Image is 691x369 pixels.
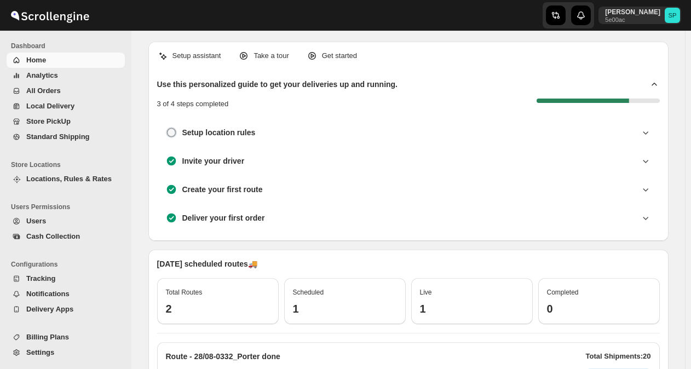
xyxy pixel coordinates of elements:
[26,56,46,64] span: Home
[547,289,579,296] span: Completed
[26,305,73,313] span: Delivery Apps
[26,117,71,125] span: Store PickUp
[420,302,524,315] h3: 1
[166,351,280,362] h2: Route - 28/08-0332_Porter done
[598,7,681,24] button: User menu
[26,217,46,225] span: Users
[26,348,54,356] span: Settings
[586,351,651,362] p: Total Shipments: 20
[7,68,125,83] button: Analytics
[669,12,677,19] text: SP
[172,50,221,61] p: Setup assistant
[26,333,69,341] span: Billing Plans
[26,71,58,79] span: Analytics
[7,345,125,360] button: Settings
[11,260,126,269] span: Configurations
[605,16,660,23] p: 5e00ac
[157,79,398,90] h2: Use this personalized guide to get your deliveries up and running.
[26,175,112,183] span: Locations, Rules & Rates
[7,271,125,286] button: Tracking
[7,286,125,302] button: Notifications
[547,302,651,315] h3: 0
[26,132,90,141] span: Standard Shipping
[26,102,74,110] span: Local Delivery
[166,302,270,315] h3: 2
[182,155,245,166] h3: Invite your driver
[11,160,126,169] span: Store Locations
[7,171,125,187] button: Locations, Rules & Rates
[26,290,70,298] span: Notifications
[26,232,80,240] span: Cash Collection
[293,289,324,296] span: Scheduled
[322,50,357,61] p: Get started
[182,184,263,195] h3: Create your first route
[7,330,125,345] button: Billing Plans
[7,302,125,317] button: Delivery Apps
[7,83,125,99] button: All Orders
[166,289,203,296] span: Total Routes
[26,87,61,95] span: All Orders
[9,2,91,29] img: ScrollEngine
[157,99,229,109] p: 3 of 4 steps completed
[605,8,660,16] p: [PERSON_NAME]
[254,50,289,61] p: Take a tour
[182,212,265,223] h3: Deliver your first order
[420,289,432,296] span: Live
[7,53,125,68] button: Home
[182,127,256,138] h3: Setup location rules
[157,258,660,269] p: [DATE] scheduled routes 🚚
[11,42,126,50] span: Dashboard
[26,274,55,282] span: Tracking
[293,302,397,315] h3: 1
[665,8,680,23] span: Sulakshana Pundle
[11,203,126,211] span: Users Permissions
[7,214,125,229] button: Users
[7,229,125,244] button: Cash Collection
